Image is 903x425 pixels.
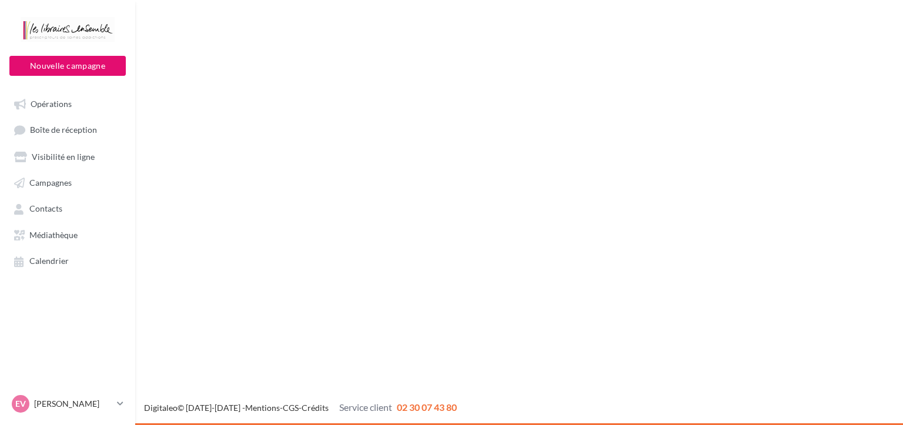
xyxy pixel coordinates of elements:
[15,398,26,410] span: EV
[29,178,72,188] span: Campagnes
[302,403,329,413] a: Crédits
[34,398,112,410] p: [PERSON_NAME]
[29,230,78,240] span: Médiathèque
[7,146,128,167] a: Visibilité en ligne
[7,119,128,140] a: Boîte de réception
[7,250,128,271] a: Calendrier
[29,256,69,266] span: Calendrier
[7,224,128,245] a: Médiathèque
[283,403,299,413] a: CGS
[30,125,97,135] span: Boîte de réception
[31,99,72,109] span: Opérations
[245,403,280,413] a: Mentions
[7,198,128,219] a: Contacts
[7,93,128,114] a: Opérations
[339,401,392,413] span: Service client
[7,172,128,193] a: Campagnes
[144,403,178,413] a: Digitaleo
[9,393,126,415] a: EV [PERSON_NAME]
[397,401,457,413] span: 02 30 07 43 80
[29,204,62,214] span: Contacts
[144,403,457,413] span: © [DATE]-[DATE] - - -
[32,152,95,162] span: Visibilité en ligne
[9,56,126,76] button: Nouvelle campagne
